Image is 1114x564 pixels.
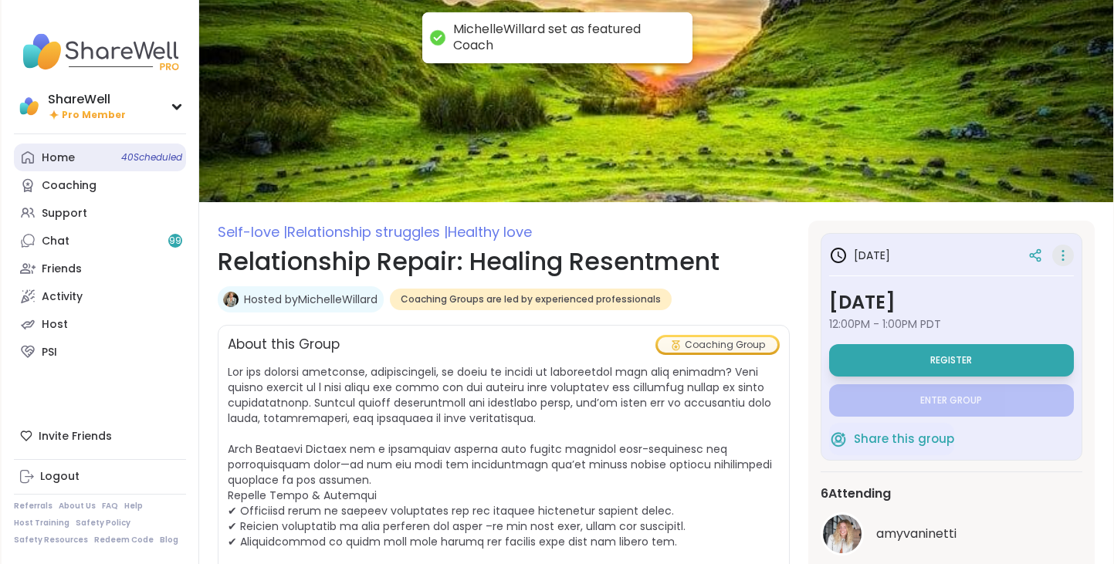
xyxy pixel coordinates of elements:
span: Share this group [854,431,954,448]
h3: [DATE] [829,246,890,265]
a: FAQ [102,501,118,512]
span: 40 Scheduled [121,151,182,164]
span: amyvaninetti [876,525,957,543]
img: ShareWell [17,94,42,119]
h1: Relationship Repair: Healing Resentment [218,243,790,280]
a: Friends [14,255,186,282]
img: MichelleWillard [223,292,239,307]
span: Relationship struggles | [287,222,448,241]
span: Register [930,354,972,366]
div: Logout [40,469,80,485]
div: Coaching [42,178,97,194]
div: Home [42,150,75,166]
a: Support [14,199,186,227]
span: Coaching Groups are led by experienced professionals [401,293,661,306]
a: Logout [14,463,186,491]
h2: About this Group [228,335,340,355]
a: Host [14,310,186,338]
div: PSI [42,345,57,360]
div: Friends [42,262,82,277]
a: Safety Resources [14,535,88,545]
img: ShareWell Logomark [829,430,848,448]
button: Register [829,344,1074,377]
button: Enter group [829,384,1074,417]
span: 12:00PM - 1:00PM PDT [829,316,1074,332]
img: ShareWell Nav Logo [14,25,186,79]
div: Chat [42,234,69,249]
a: PSI [14,338,186,366]
a: Blog [160,535,178,545]
a: Hosted byMichelleWillard [244,292,378,307]
div: Coaching Group [658,337,777,353]
a: Redeem Code [94,535,154,545]
a: Home40Scheduled [14,144,186,171]
a: Referrals [14,501,52,512]
span: Self-love | [218,222,287,241]
span: Pro Member [62,109,126,122]
div: Host [42,317,68,333]
h3: [DATE] [829,289,1074,316]
div: Invite Friends [14,422,186,450]
div: ShareWell [48,91,126,108]
div: MichelleWillard set as featured Coach [453,22,677,54]
button: Share this group [829,423,954,455]
img: amyvaninetti [823,515,862,553]
span: Enter group [920,394,982,407]
a: amyvaninettiamyvaninetti [821,512,1082,556]
a: Coaching [14,171,186,199]
a: Chat99 [14,227,186,255]
a: Safety Policy [76,518,130,529]
div: Activity [42,289,83,305]
a: Host Training [14,518,69,529]
span: 6 Attending [821,485,891,503]
a: Activity [14,282,186,310]
div: Support [42,206,87,221]
span: 99 [169,235,181,248]
span: Healthy love [448,222,532,241]
a: Help [124,501,143,512]
a: About Us [59,501,96,512]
